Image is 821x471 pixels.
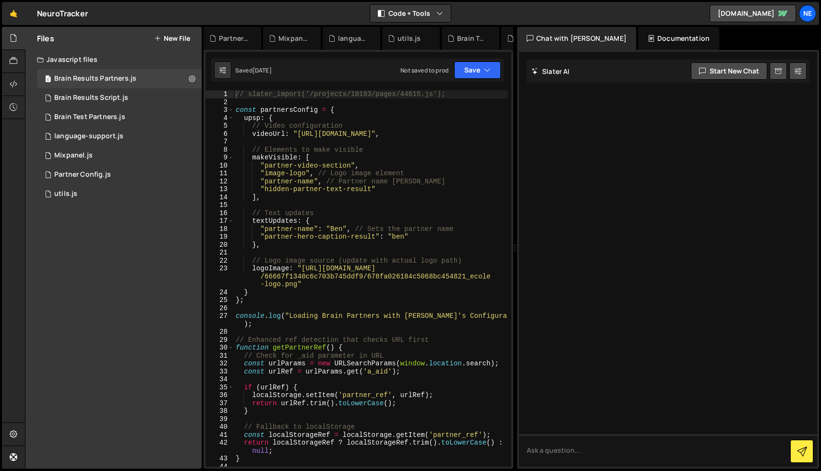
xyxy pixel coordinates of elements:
div: 20 [205,241,234,249]
button: Start new chat [691,62,767,80]
div: 32 [205,360,234,368]
div: 34 [205,375,234,384]
div: Brain Results Partners.js [54,74,136,83]
button: Code + Tools [370,5,451,22]
div: 29 [205,336,234,344]
div: Saved [235,66,272,74]
div: 26 [205,304,234,313]
div: 10 [205,162,234,170]
div: 22 [205,257,234,265]
div: 10193/22976.js [37,184,202,204]
div: Not saved to prod [400,66,448,74]
div: 43 [205,455,234,463]
div: 15 [205,201,234,209]
div: 41 [205,431,234,439]
div: 28 [205,328,234,336]
button: New File [154,35,190,42]
div: Brain Test Partners.js [457,34,488,43]
div: language-support.js [338,34,369,43]
a: [DOMAIN_NAME] [710,5,796,22]
div: 1 [205,90,234,98]
div: 35 [205,384,234,392]
div: utils.js [54,190,77,198]
div: Brain Results Script.js [54,94,128,102]
div: 2 [205,98,234,107]
div: 25 [205,296,234,304]
div: Partner Config.js [54,170,111,179]
div: Mixpanel.js [54,151,93,160]
div: 14 [205,193,234,202]
div: 10193/22950.js [37,88,202,108]
span: 1 [45,76,51,84]
div: 18 [205,225,234,233]
a: 🤙 [2,2,25,25]
div: 10193/42700.js [37,69,202,88]
div: 6 [205,130,234,138]
div: 31 [205,352,234,360]
div: 17 [205,217,234,225]
a: Ne [799,5,816,22]
div: 10193/29054.js [37,108,202,127]
div: 13 [205,185,234,193]
div: 42 [205,439,234,455]
div: 30 [205,344,234,352]
div: Mixpanel.js [278,34,309,43]
div: Partner Config.js [219,34,250,43]
div: 36 [205,391,234,399]
div: 5 [205,122,234,130]
div: 4 [205,114,234,122]
h2: Slater AI [531,67,570,76]
div: 11 [205,169,234,178]
div: 7 [205,138,234,146]
div: NeuroTracker [37,8,88,19]
div: 10193/44615.js [37,165,202,184]
div: Brain Test Partners.js [54,113,125,121]
div: 33 [205,368,234,376]
div: 10193/29405.js [37,127,202,146]
h2: Files [37,33,54,44]
div: 9 [205,154,234,162]
div: 8 [205,146,234,154]
div: Javascript files [25,50,202,69]
div: 21 [205,249,234,257]
div: 16 [205,209,234,217]
div: 39 [205,415,234,423]
div: 40 [205,423,234,431]
div: 38 [205,407,234,415]
div: 24 [205,289,234,297]
div: 27 [205,312,234,328]
div: 12 [205,178,234,186]
button: Save [454,61,501,79]
div: 19 [205,233,234,241]
div: 3 [205,106,234,114]
div: Chat with [PERSON_NAME] [517,27,636,50]
div: 44 [205,463,234,471]
div: Documentation [638,27,719,50]
div: 37 [205,399,234,408]
div: 10193/36817.js [37,146,202,165]
div: [DATE] [253,66,272,74]
div: 23 [205,265,234,289]
div: utils.js [398,34,421,43]
div: language-support.js [54,132,123,141]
